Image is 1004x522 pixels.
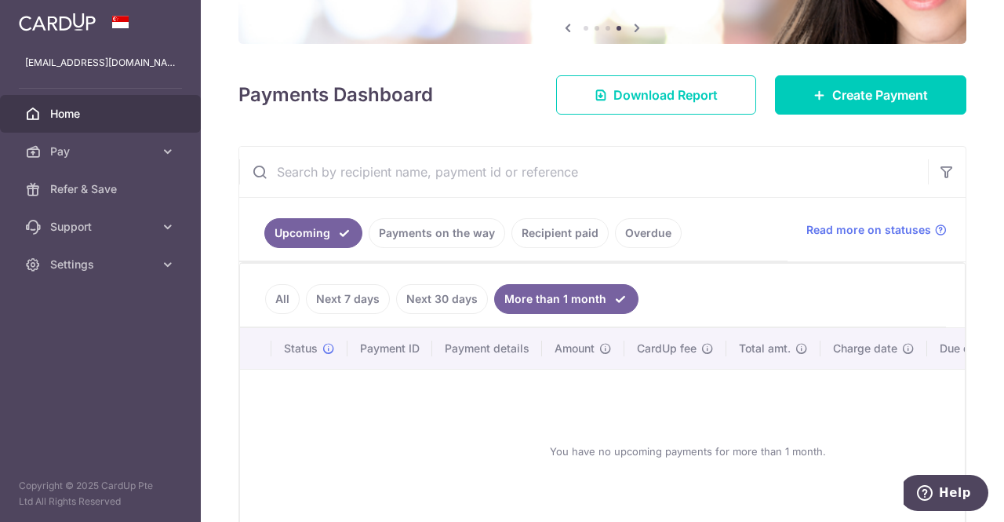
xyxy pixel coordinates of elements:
[369,218,505,248] a: Payments on the way
[50,144,154,159] span: Pay
[50,219,154,235] span: Support
[265,284,300,314] a: All
[940,341,987,356] span: Due date
[806,222,947,238] a: Read more on statuses
[637,341,697,356] span: CardUp fee
[904,475,988,514] iframe: Opens a widget where you can find more information
[25,55,176,71] p: [EMAIL_ADDRESS][DOMAIN_NAME]
[432,328,542,369] th: Payment details
[739,341,791,356] span: Total amt.
[806,222,931,238] span: Read more on statuses
[347,328,432,369] th: Payment ID
[50,181,154,197] span: Refer & Save
[50,257,154,272] span: Settings
[494,284,638,314] a: More than 1 month
[556,75,756,115] a: Download Report
[615,218,682,248] a: Overdue
[239,147,928,197] input: Search by recipient name, payment id or reference
[511,218,609,248] a: Recipient paid
[306,284,390,314] a: Next 7 days
[555,341,595,356] span: Amount
[396,284,488,314] a: Next 30 days
[832,86,928,104] span: Create Payment
[284,341,318,356] span: Status
[238,81,433,109] h4: Payments Dashboard
[19,13,96,31] img: CardUp
[775,75,966,115] a: Create Payment
[613,86,718,104] span: Download Report
[833,341,897,356] span: Charge date
[50,106,154,122] span: Home
[264,218,362,248] a: Upcoming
